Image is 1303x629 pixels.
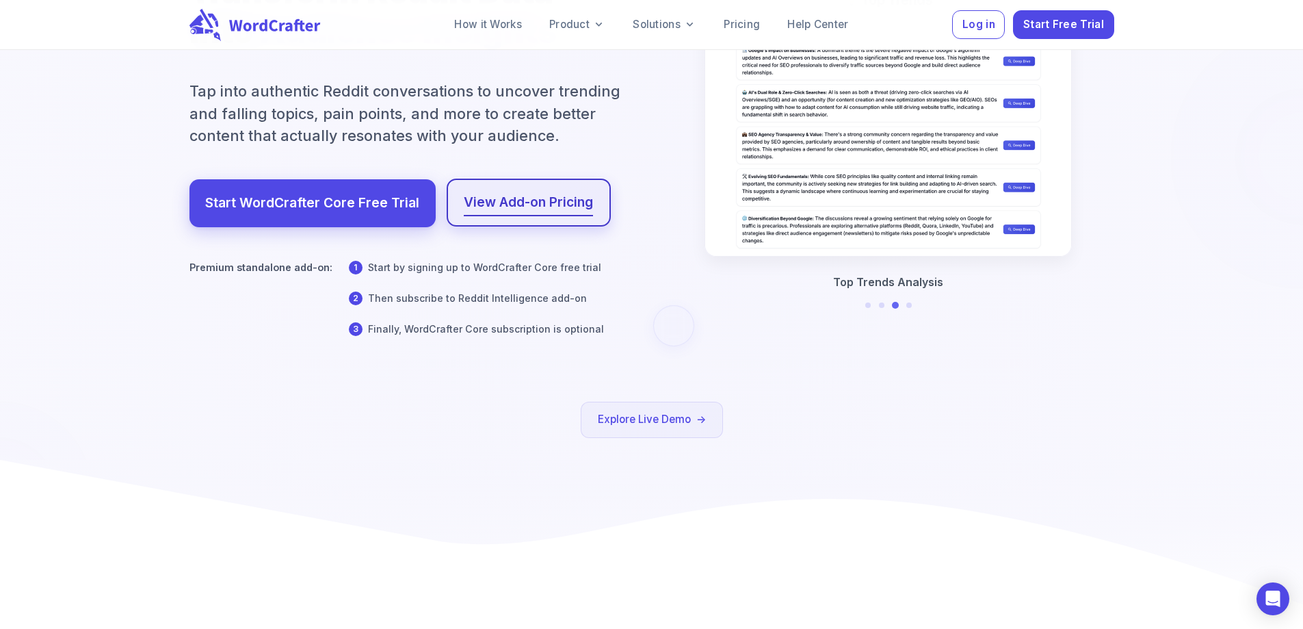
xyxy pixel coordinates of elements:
button: Start Free Trial [1013,10,1114,40]
a: Product [538,11,616,38]
a: Help Center [776,11,859,38]
span: Start Free Trial [1023,16,1104,34]
a: Pricing [713,11,771,38]
p: Top Trends Analysis [833,274,943,290]
a: View Add-on Pricing [447,179,611,227]
a: Explore Live Demo [598,411,706,429]
button: Log in [952,10,1005,40]
a: Start WordCrafter Core Free Trial [205,192,419,215]
a: How it Works [443,11,533,38]
a: Explore Live Demo [581,402,723,438]
a: View Add-on Pricing [464,191,593,214]
div: Open Intercom Messenger [1256,582,1289,615]
a: Start WordCrafter Core Free Trial [189,179,436,227]
a: Solutions [622,11,707,38]
span: Log in [962,16,995,34]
